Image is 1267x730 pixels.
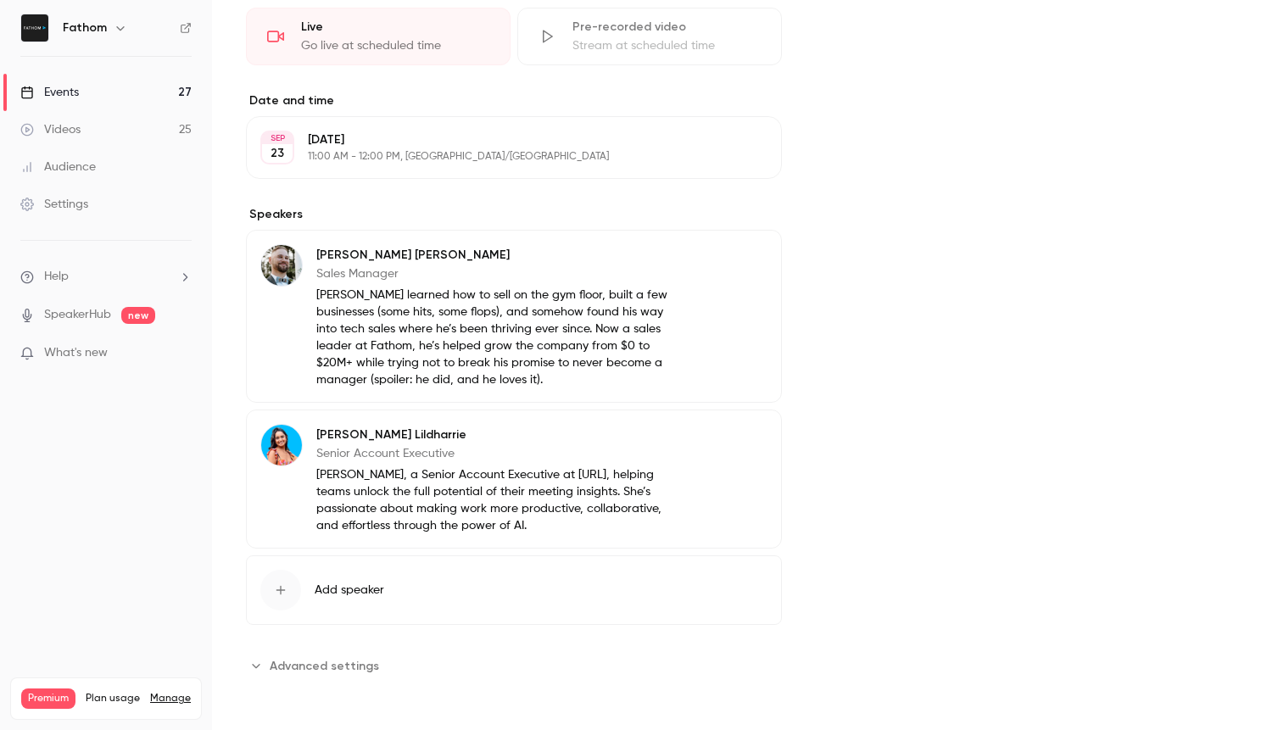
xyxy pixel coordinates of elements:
[316,265,672,282] p: Sales Manager
[572,19,761,36] div: Pre-recorded video
[301,37,489,54] div: Go live at scheduled time
[261,425,302,465] img: Nikki Lildharrie
[86,692,140,705] span: Plan usage
[246,410,782,549] div: Nikki Lildharrie[PERSON_NAME] LildharrieSenior Account Executive[PERSON_NAME], a Senior Account E...
[246,652,389,679] button: Advanced settings
[246,555,782,625] button: Add speaker
[171,346,192,361] iframe: Noticeable Trigger
[44,268,69,286] span: Help
[246,230,782,403] div: Andrew Moyer[PERSON_NAME] [PERSON_NAME]Sales Manager[PERSON_NAME] learned how to sell on the gym ...
[20,121,81,138] div: Videos
[20,159,96,176] div: Audience
[246,8,511,65] div: LiveGo live at scheduled time
[261,245,302,286] img: Andrew Moyer
[21,14,48,42] img: Fathom
[316,426,672,443] p: [PERSON_NAME] Lildharrie
[150,692,191,705] a: Manage
[316,466,672,534] p: [PERSON_NAME], a Senior Account Executive at [URL], helping teams unlock the full potential of th...
[246,652,782,679] section: Advanced settings
[21,688,75,709] span: Premium
[246,92,782,109] label: Date and time
[20,268,192,286] li: help-dropdown-opener
[271,145,284,162] p: 23
[316,247,672,264] p: [PERSON_NAME] [PERSON_NAME]
[246,206,782,223] label: Speakers
[308,150,692,164] p: 11:00 AM - 12:00 PM, [GEOGRAPHIC_DATA]/[GEOGRAPHIC_DATA]
[316,445,672,462] p: Senior Account Executive
[44,306,111,324] a: SpeakerHub
[308,131,692,148] p: [DATE]
[270,657,379,675] span: Advanced settings
[316,287,672,388] p: [PERSON_NAME] learned how to sell on the gym floor, built a few businesses (some hits, some flops...
[20,196,88,213] div: Settings
[262,132,293,144] div: SEP
[63,20,107,36] h6: Fathom
[517,8,782,65] div: Pre-recorded videoStream at scheduled time
[121,307,155,324] span: new
[315,582,384,599] span: Add speaker
[44,344,108,362] span: What's new
[572,37,761,54] div: Stream at scheduled time
[301,19,489,36] div: Live
[20,84,79,101] div: Events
